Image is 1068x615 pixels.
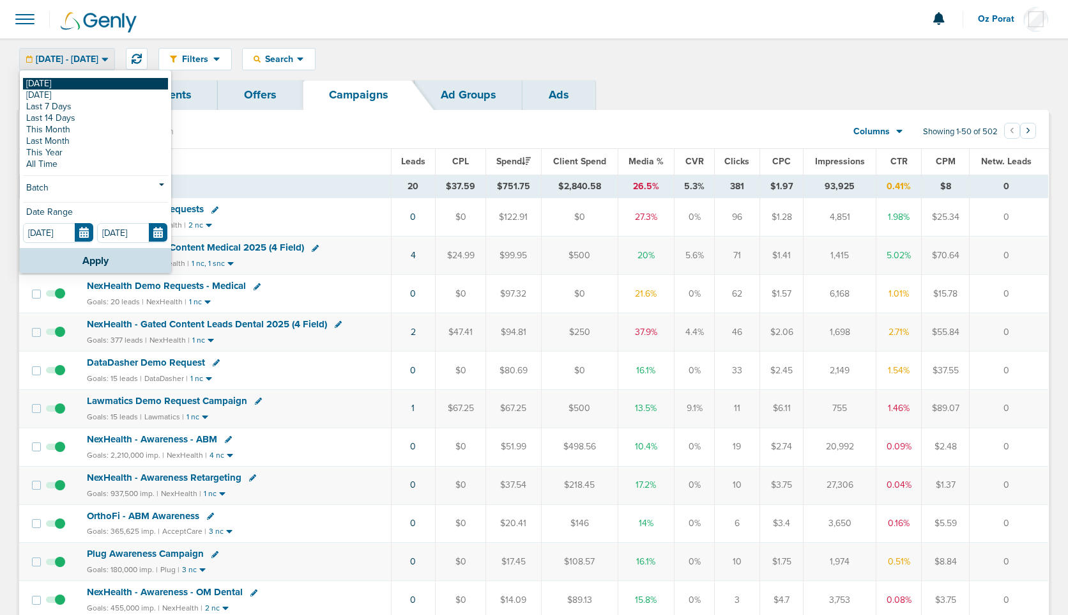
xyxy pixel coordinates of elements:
td: $2,840.58 [542,175,618,198]
span: Oz Porat [978,15,1023,24]
a: 1 [411,403,415,414]
td: 0% [675,198,715,237]
td: $0 [542,275,618,313]
td: 0% [675,466,715,504]
td: 0% [675,275,715,313]
small: 2 nc [188,221,203,230]
td: $498.56 [542,428,618,466]
td: 16.1% [618,351,674,389]
span: Lawmatics Demo Request Campaign [87,395,247,407]
td: $0 [436,198,486,237]
span: NexHealth - Awareness - ABM [87,433,217,445]
td: 6 [715,504,760,543]
td: 27,306 [804,466,876,504]
small: Goals: 937,500 imp. | [87,489,158,499]
td: 17.2% [618,466,674,504]
td: 20 [391,175,436,198]
td: 0 [970,466,1048,504]
td: $99.95 [485,237,541,275]
td: $89.07 [922,389,970,428]
small: 1 nc [189,297,202,307]
span: Media % [629,156,664,167]
small: DataDasher | [144,374,188,383]
td: 10.4% [618,428,674,466]
td: 0 [970,351,1048,389]
small: 1 nc, 1 snc [192,259,225,269]
a: 0 [410,288,416,299]
ul: Pagination [1004,125,1036,140]
button: Go to next page [1020,123,1036,139]
td: 5.02% [876,237,922,275]
a: 4 [411,250,416,261]
span: CTR [890,156,908,167]
small: Goals: 15 leads | [87,412,142,422]
td: 0 [970,428,1048,466]
span: Client Spend [553,156,606,167]
a: 2 [411,327,416,338]
td: 37.9% [618,313,674,352]
a: Last 7 Days [23,101,168,113]
a: Dashboard [19,80,129,110]
td: 27.3% [618,198,674,237]
small: Goals: 15 leads | [87,374,142,384]
small: 1 nc [204,489,217,499]
td: 0% [675,428,715,466]
td: 10 [715,466,760,504]
td: 0% [675,351,715,389]
a: 0 [410,518,416,529]
span: NexHealth - Awareness - OM Dental [87,586,243,598]
a: This Year [23,147,168,159]
span: Showing 1-50 of 502 [923,127,998,137]
td: 10 [715,543,760,581]
td: $51.99 [485,428,541,466]
td: $67.25 [485,389,541,428]
td: 0 [970,275,1048,313]
td: $8 [922,175,970,198]
td: 755 [804,389,876,428]
td: $0 [436,351,486,389]
a: Ads [523,80,595,110]
td: 1.54% [876,351,922,389]
small: Plug | [160,565,179,574]
td: 0.16% [876,504,922,543]
td: $1.57 [759,275,804,313]
td: 6,168 [804,275,876,313]
td: $0 [436,504,486,543]
small: 1 nc [187,412,199,422]
a: All Time [23,159,168,170]
td: $1.75 [759,543,804,581]
td: $37.59 [436,175,486,198]
span: DataDasher Demo Request [87,357,205,368]
span: NexHealth - Gated Content Medical 2025 (4 Field) [87,242,304,253]
small: Goals: 180,000 imp. | [87,565,158,575]
td: 11 [715,389,760,428]
td: $0 [436,275,486,313]
td: $108.57 [542,543,618,581]
a: [DATE] [23,90,168,101]
td: $2.45 [759,351,804,389]
td: $0 [436,466,486,504]
td: 0 [970,504,1048,543]
small: Goals: 365,625 imp. | [87,527,160,536]
td: 0 [970,175,1048,198]
td: $3.75 [759,466,804,504]
td: 5.3% [675,175,715,198]
td: 62 [715,275,760,313]
span: Spend [496,156,531,167]
td: 0.04% [876,466,922,504]
td: 21.6% [618,275,674,313]
td: $67.25 [436,389,486,428]
td: 0 [970,389,1048,428]
small: NexHealth | [167,451,207,460]
td: 96 [715,198,760,237]
td: 4,851 [804,198,876,237]
td: 1.98% [876,198,922,237]
a: 0 [410,556,416,567]
span: NexHealth - Gated Content Leads Dental 2025 (4 Field) [87,318,327,330]
a: Last Month [23,136,168,147]
span: NexHealth - Awareness Retargeting [87,472,241,483]
td: $37.54 [485,466,541,504]
td: $0 [542,351,618,389]
small: Goals: 20 leads | [87,297,144,307]
img: Genly [61,12,137,33]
